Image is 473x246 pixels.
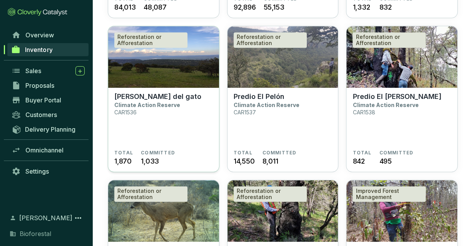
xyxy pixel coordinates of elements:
span: COMMITTED [141,150,175,156]
span: COMMITTED [262,150,296,156]
p: CAR1538 [353,109,375,115]
span: TOTAL [234,150,252,156]
span: 495 [379,156,391,166]
span: Buyer Portal [25,96,61,104]
span: Sales [25,67,41,75]
span: 1,332 [353,2,370,12]
span: [PERSON_NAME] [19,213,72,223]
div: Reforestation or Afforestation [234,32,307,48]
span: TOTAL [114,150,133,156]
img: Predio El Pelón [227,26,338,88]
span: TOTAL [353,150,371,156]
span: 84,013 [114,2,136,12]
a: Peña del gatoReforestation or Afforestation[PERSON_NAME] del gatoClimate Action ReserveCAR1536TOT... [108,26,219,172]
a: Omnichannel [8,144,89,157]
span: COMMITTED [379,150,413,156]
span: 1,033 [141,156,159,166]
img: Ejido Atopixco [346,180,457,242]
span: 8,011 [262,156,278,166]
div: Reforestation or Afforestation [234,186,307,202]
img: El Tecolote [108,180,219,242]
span: 1,870 [114,156,132,166]
span: Overview [25,31,54,39]
a: Predio El ÁguilaReforestation or AfforestationPredio El [PERSON_NAME]Climate Action ReserveCAR153... [346,26,458,172]
a: Buyer Portal [8,94,89,107]
span: 14,550 [234,156,255,166]
a: Customers [8,108,89,121]
a: Sales [8,64,89,77]
div: Improved Forest Management [353,186,426,202]
span: Inventory [25,46,52,54]
p: CAR1537 [234,109,256,115]
span: 48,087 [144,2,167,12]
img: Predio El Águila [346,26,457,88]
img: Peña del gato [108,26,219,88]
span: 55,153 [263,2,284,12]
span: 92,896 [234,2,256,12]
p: Climate Action Reserve [353,102,418,108]
div: Reforestation or Afforestation [114,32,187,48]
img: Estancia Borrotes [227,180,338,242]
p: Predio El [PERSON_NAME] [353,92,441,101]
a: Delivery Planning [8,123,89,136]
p: CAR1536 [114,109,137,115]
div: Reforestation or Afforestation [114,186,187,202]
span: Omnichannel [25,146,64,154]
span: Delivery Planning [25,126,75,133]
span: Bioforestal [20,229,51,238]
span: 842 [353,156,364,166]
span: Settings [25,167,49,175]
span: 832 [379,2,391,12]
p: Climate Action Reserve [234,102,299,108]
p: Predio El Pelón [234,92,284,101]
span: Customers [25,111,57,119]
span: Proposals [25,82,54,89]
a: Predio El PelónReforestation or AfforestationPredio El PelónClimate Action ReserveCAR1537TOTAL14,... [227,26,339,172]
a: Inventory [7,43,89,56]
a: Settings [8,165,89,178]
a: Proposals [8,79,89,92]
a: Overview [8,28,89,42]
p: Climate Action Reserve [114,102,180,108]
div: Reforestation or Afforestation [353,32,426,48]
p: [PERSON_NAME] del gato [114,92,201,101]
